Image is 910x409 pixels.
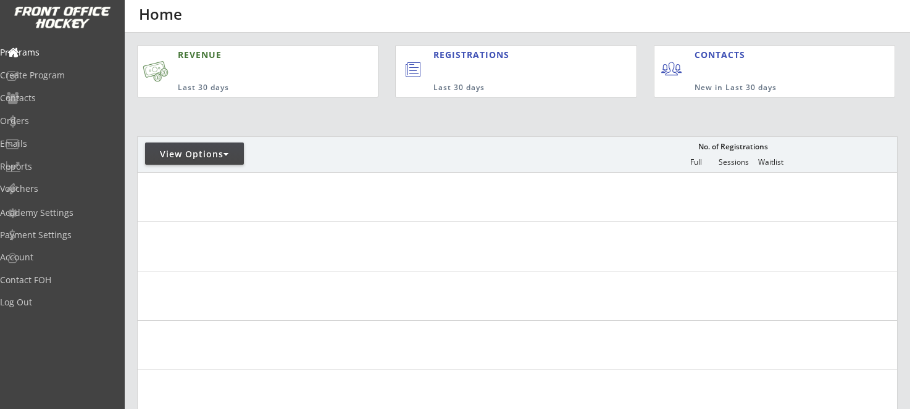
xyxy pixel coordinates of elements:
[677,158,714,167] div: Full
[178,83,321,93] div: Last 30 days
[433,83,586,93] div: Last 30 days
[695,83,837,93] div: New in Last 30 days
[178,49,321,61] div: REVENUE
[752,158,789,167] div: Waitlist
[695,143,771,151] div: No. of Registrations
[695,49,751,61] div: CONTACTS
[433,49,582,61] div: REGISTRATIONS
[715,158,752,167] div: Sessions
[145,148,244,160] div: View Options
